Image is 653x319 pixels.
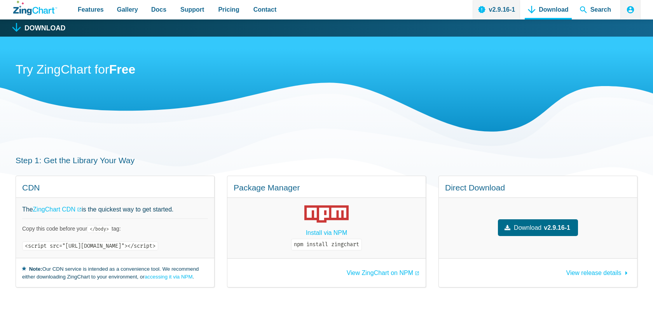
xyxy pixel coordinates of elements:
[347,270,419,276] a: View ZingChart on NPM
[29,266,42,272] strong: Note:
[22,225,208,233] p: Copy this code before your tag:
[234,182,419,193] h4: Package Manager
[87,225,112,233] code: </body>
[151,4,166,15] span: Docs
[218,4,239,15] span: Pricing
[22,204,208,215] p: The is the quickest way to get started.
[117,4,138,15] span: Gallery
[566,270,622,276] span: View release details
[109,62,136,76] strong: Free
[498,219,578,236] a: Downloadv2.9.16-1
[22,241,158,250] code: <script src="[URL][DOMAIN_NAME]"></script>
[514,222,541,233] span: Download
[544,222,570,233] strong: v2.9.16-1
[13,1,57,15] a: ZingChart Logo. Click to return to the homepage
[291,239,362,250] code: npm install zingchart
[22,264,208,281] small: Our CDN service is intended as a convenience tool. We recommend either downloading ZingChart to y...
[445,182,631,193] h4: Direct Download
[180,4,204,15] span: Support
[33,204,82,215] a: ZingChart CDN
[145,274,193,280] a: accessing it via NPM
[253,4,277,15] span: Contact
[24,25,66,32] h1: Download
[78,4,104,15] span: Features
[22,182,208,193] h4: CDN
[306,227,347,238] a: Install via NPM
[16,62,637,79] h2: Try ZingChart for
[566,266,631,276] a: View release details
